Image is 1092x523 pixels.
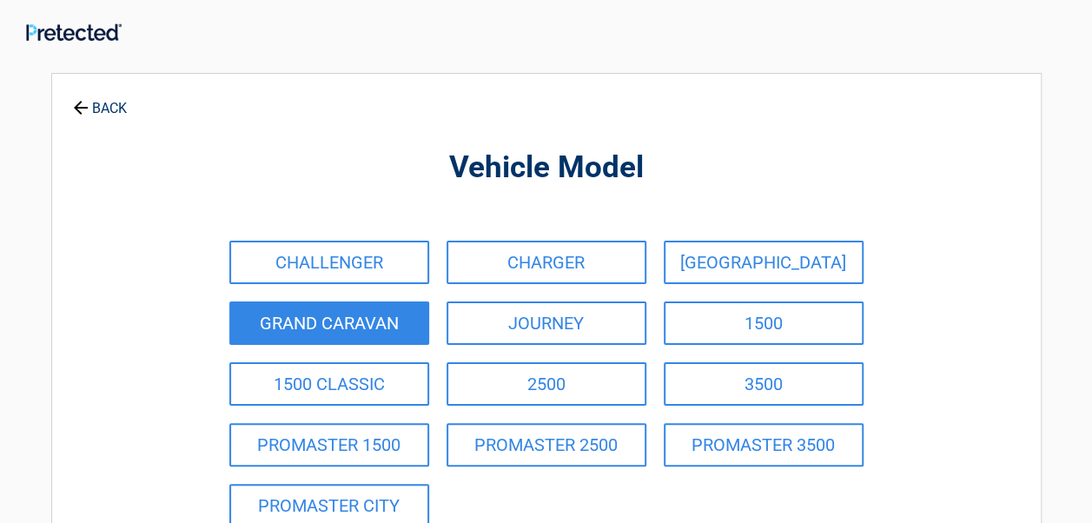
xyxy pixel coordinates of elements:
[664,241,864,284] a: [GEOGRAPHIC_DATA]
[447,423,646,467] a: PROMASTER 2500
[229,241,429,284] a: CHALLENGER
[664,362,864,406] a: 3500
[26,23,122,41] img: Main Logo
[447,241,646,284] a: CHARGER
[229,362,429,406] a: 1500 CLASSIC
[447,362,646,406] a: 2500
[664,301,864,345] a: 1500
[69,85,130,116] a: BACK
[447,301,646,345] a: JOURNEY
[229,301,429,345] a: GRAND CARAVAN
[148,148,945,189] h2: Vehicle Model
[664,423,864,467] a: PROMASTER 3500
[229,423,429,467] a: PROMASTER 1500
